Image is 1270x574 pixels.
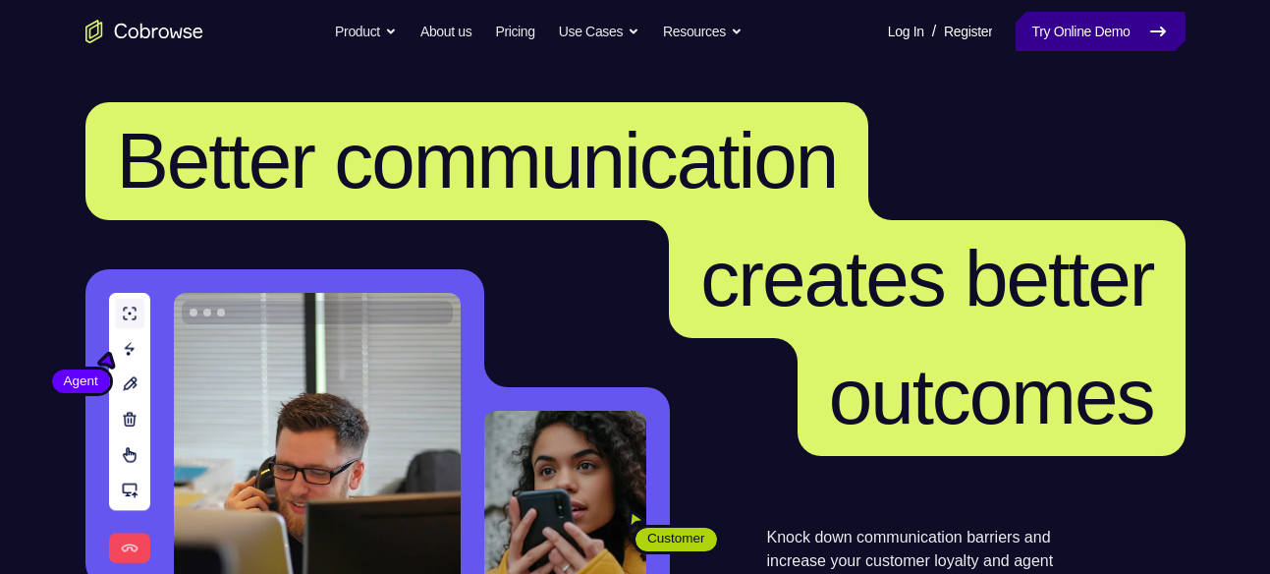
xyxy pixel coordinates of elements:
a: Pricing [495,12,534,51]
a: Try Online Demo [1016,12,1185,51]
button: Use Cases [559,12,639,51]
a: About us [420,12,471,51]
span: Better communication [117,117,838,204]
span: / [932,20,936,43]
button: Product [335,12,397,51]
span: outcomes [829,353,1154,440]
a: Log In [888,12,924,51]
span: creates better [700,235,1153,322]
a: Register [944,12,992,51]
button: Resources [663,12,743,51]
a: Go to the home page [85,20,203,43]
